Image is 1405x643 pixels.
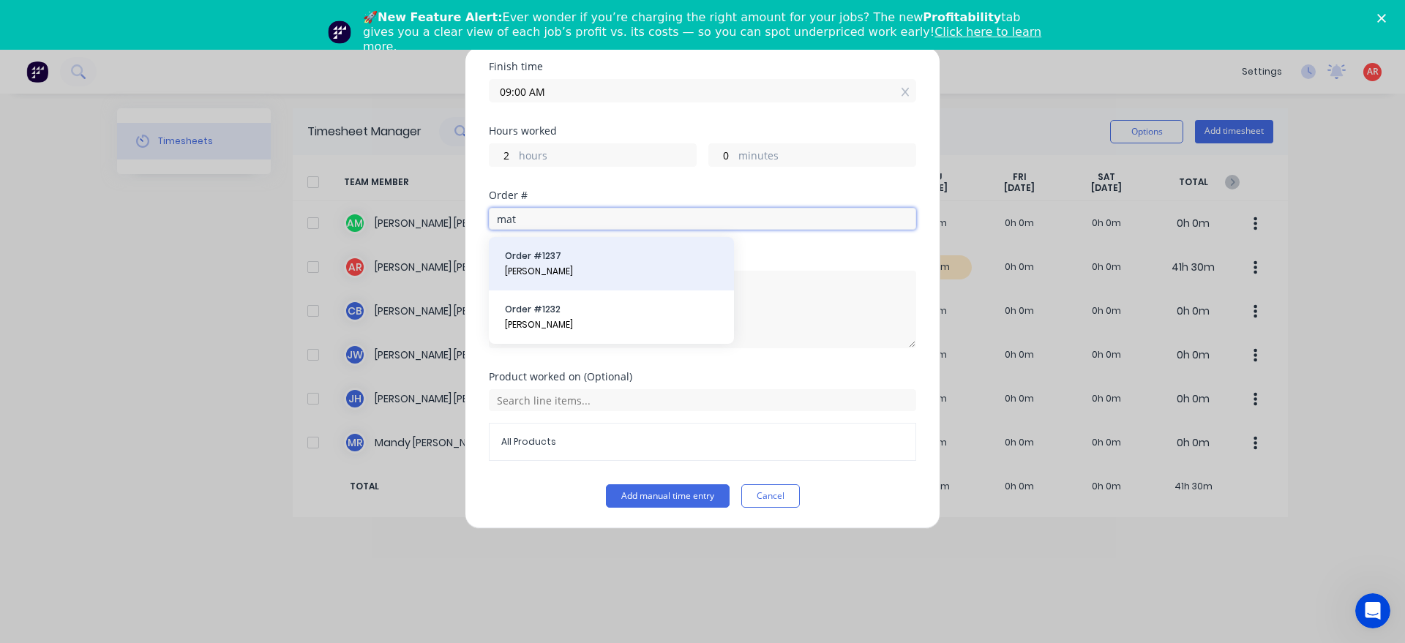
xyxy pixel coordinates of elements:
[490,144,515,166] input: 0
[519,148,696,166] label: hours
[489,372,916,382] div: Product worked on (Optional)
[363,10,1054,54] div: 🚀 Ever wonder if you’re charging the right amount for your jobs? The new tab gives you a clear vi...
[489,61,916,72] div: Finish time
[709,144,735,166] input: 0
[923,10,1001,24] b: Profitability
[505,265,718,278] span: [PERSON_NAME]
[738,148,915,166] label: minutes
[505,303,718,316] span: Order # 1232
[378,10,503,24] b: New Feature Alert:
[489,208,916,230] input: Search order number...
[505,318,718,331] span: [PERSON_NAME]
[501,302,722,332] button: Order #1232[PERSON_NAME]
[489,389,916,411] input: Search line items...
[501,249,722,279] button: Order #1237[PERSON_NAME]
[505,249,718,263] span: Order # 1237
[489,126,916,136] div: Hours worked
[501,435,904,448] span: All Products
[328,20,351,44] img: Profile image for Team
[606,484,730,508] button: Add manual time entry
[1355,593,1390,628] iframe: Intercom live chat
[741,484,800,508] button: Cancel
[1377,13,1392,22] div: Close
[489,190,916,200] div: Order #
[363,25,1041,53] a: Click here to learn more.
